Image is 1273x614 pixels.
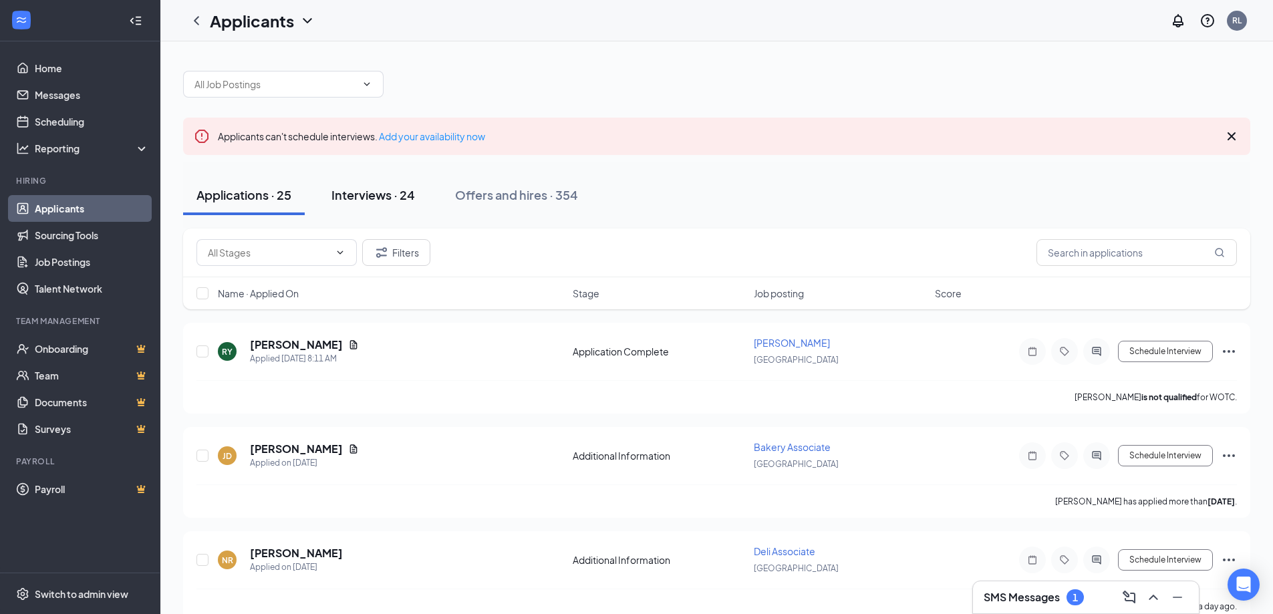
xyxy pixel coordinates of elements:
span: Stage [573,287,599,300]
div: RY [222,346,233,357]
span: [GEOGRAPHIC_DATA] [754,459,839,469]
a: TeamCrown [35,362,149,389]
a: Sourcing Tools [35,222,149,249]
div: Applied on [DATE] [250,456,359,470]
div: Reporting [35,142,150,155]
h3: SMS Messages [984,590,1060,605]
span: [PERSON_NAME] [754,337,830,349]
span: Name · Applied On [218,287,299,300]
span: Applicants can't schedule interviews. [218,130,485,142]
svg: Note [1024,346,1040,357]
button: Schedule Interview [1118,341,1213,362]
h5: [PERSON_NAME] [250,546,343,561]
p: [PERSON_NAME] has applied more than . [1055,496,1237,507]
svg: Document [348,339,359,350]
span: [GEOGRAPHIC_DATA] [754,563,839,573]
div: Additional Information [573,449,746,462]
svg: Error [194,128,210,144]
svg: ChevronDown [335,247,345,258]
svg: ActiveChat [1089,346,1105,357]
input: Search in applications [1036,239,1237,266]
h5: [PERSON_NAME] [250,442,343,456]
div: JD [223,450,232,462]
div: 1 [1073,592,1078,603]
svg: Collapse [129,14,142,27]
button: Minimize [1167,587,1188,608]
svg: ChevronLeft [188,13,204,29]
h5: [PERSON_NAME] [250,337,343,352]
a: Home [35,55,149,82]
a: Applicants [35,195,149,222]
svg: MagnifyingGlass [1214,247,1225,258]
svg: Analysis [16,142,29,155]
svg: ActiveChat [1089,450,1105,461]
svg: ComposeMessage [1121,589,1137,605]
button: Schedule Interview [1118,549,1213,571]
div: RL [1232,15,1242,26]
button: ComposeMessage [1119,587,1140,608]
svg: Tag [1056,346,1073,357]
svg: WorkstreamLogo [15,13,28,27]
a: Messages [35,82,149,108]
button: Schedule Interview [1118,445,1213,466]
div: Additional Information [573,553,746,567]
button: Filter Filters [362,239,430,266]
input: All Stages [208,245,329,260]
p: [PERSON_NAME] for WOTC. [1075,392,1237,403]
a: PayrollCrown [35,476,149,502]
a: Talent Network [35,275,149,302]
svg: Ellipses [1221,448,1237,464]
a: SurveysCrown [35,416,149,442]
a: DocumentsCrown [35,389,149,416]
div: Applied on [DATE] [250,561,343,574]
div: Open Intercom Messenger [1228,569,1260,601]
span: Bakery Associate [754,441,831,453]
div: Payroll [16,456,146,467]
span: [GEOGRAPHIC_DATA] [754,355,839,365]
div: Hiring [16,175,146,186]
input: All Job Postings [194,77,356,92]
a: Add your availability now [379,130,485,142]
svg: Filter [374,245,390,261]
b: is not qualified [1141,392,1197,402]
div: Offers and hires · 354 [455,186,578,203]
div: Team Management [16,315,146,327]
div: Applications · 25 [196,186,291,203]
svg: ChevronUp [1145,589,1161,605]
svg: Settings [16,587,29,601]
div: Interviews · 24 [331,186,415,203]
svg: Minimize [1169,589,1185,605]
svg: ChevronDown [299,13,315,29]
svg: ActiveChat [1089,555,1105,565]
div: Applied [DATE] 8:11 AM [250,352,359,365]
a: OnboardingCrown [35,335,149,362]
b: [DATE] [1208,496,1235,506]
svg: Cross [1224,128,1240,144]
span: Job posting [754,287,804,300]
svg: Document [348,444,359,454]
div: NR [222,555,233,566]
span: Score [935,287,962,300]
span: Deli Associate [754,545,815,557]
svg: Ellipses [1221,343,1237,359]
a: Scheduling [35,108,149,135]
div: Switch to admin view [35,587,128,601]
svg: QuestionInfo [1199,13,1216,29]
svg: Notifications [1170,13,1186,29]
svg: Note [1024,450,1040,461]
svg: Ellipses [1221,552,1237,568]
h1: Applicants [210,9,294,32]
a: Job Postings [35,249,149,275]
svg: Tag [1056,555,1073,565]
div: Application Complete [573,345,746,358]
button: ChevronUp [1143,587,1164,608]
svg: Tag [1056,450,1073,461]
svg: Note [1024,555,1040,565]
svg: ChevronDown [362,79,372,90]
